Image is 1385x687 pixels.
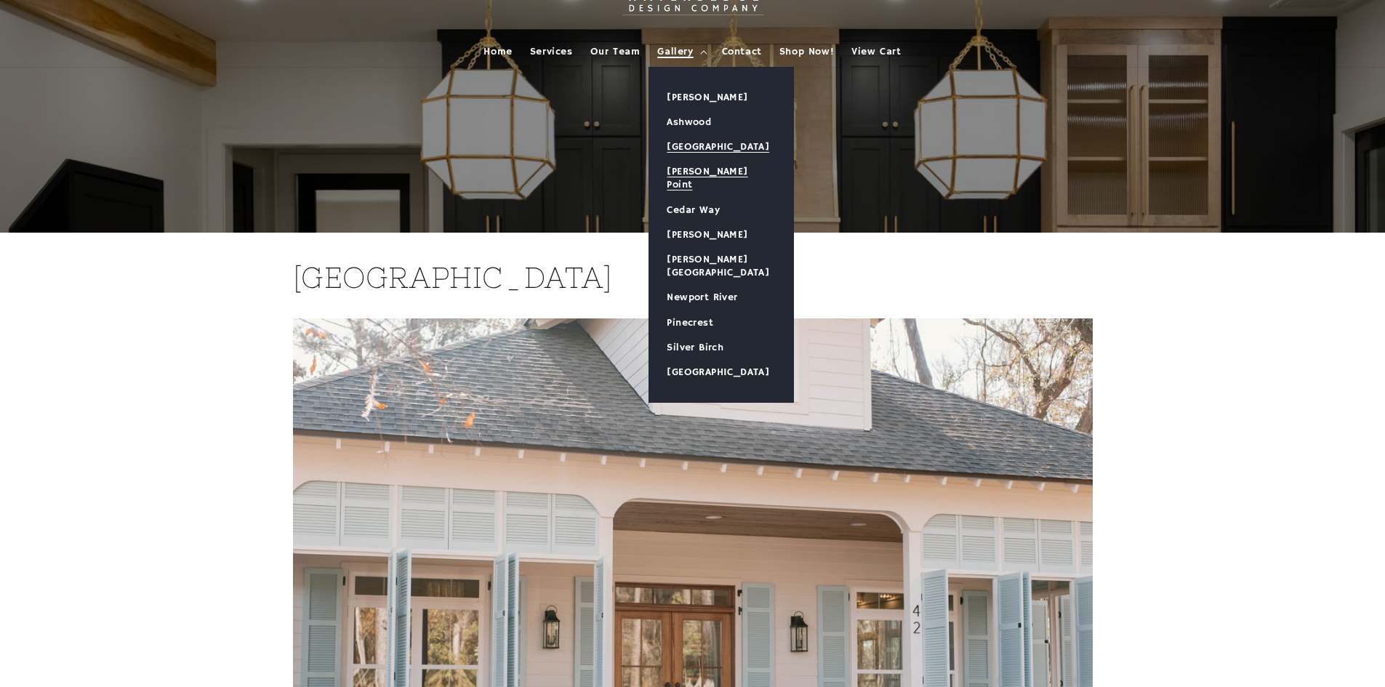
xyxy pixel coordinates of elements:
[649,85,793,110] a: [PERSON_NAME]
[649,360,793,385] a: [GEOGRAPHIC_DATA]
[649,222,793,247] a: [PERSON_NAME]
[649,198,793,222] a: Cedar Way
[722,45,762,58] span: Contact
[475,36,521,67] a: Home
[530,45,573,58] span: Services
[649,310,793,335] a: Pinecrest
[771,36,843,67] a: Shop Now!
[713,36,771,67] a: Contact
[851,45,901,58] span: View Cart
[649,285,793,310] a: Newport River
[582,36,649,67] a: Our Team
[649,134,793,159] a: [GEOGRAPHIC_DATA]
[649,247,793,285] a: [PERSON_NAME][GEOGRAPHIC_DATA]
[521,36,582,67] a: Services
[649,110,793,134] a: Ashwood
[590,45,641,58] span: Our Team
[649,36,712,67] summary: Gallery
[779,45,834,58] span: Shop Now!
[293,259,1093,297] h2: [GEOGRAPHIC_DATA]
[843,36,910,67] a: View Cart
[649,159,793,197] a: [PERSON_NAME] Point
[649,335,793,360] a: Silver Birch
[657,45,693,58] span: Gallery
[483,45,512,58] span: Home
